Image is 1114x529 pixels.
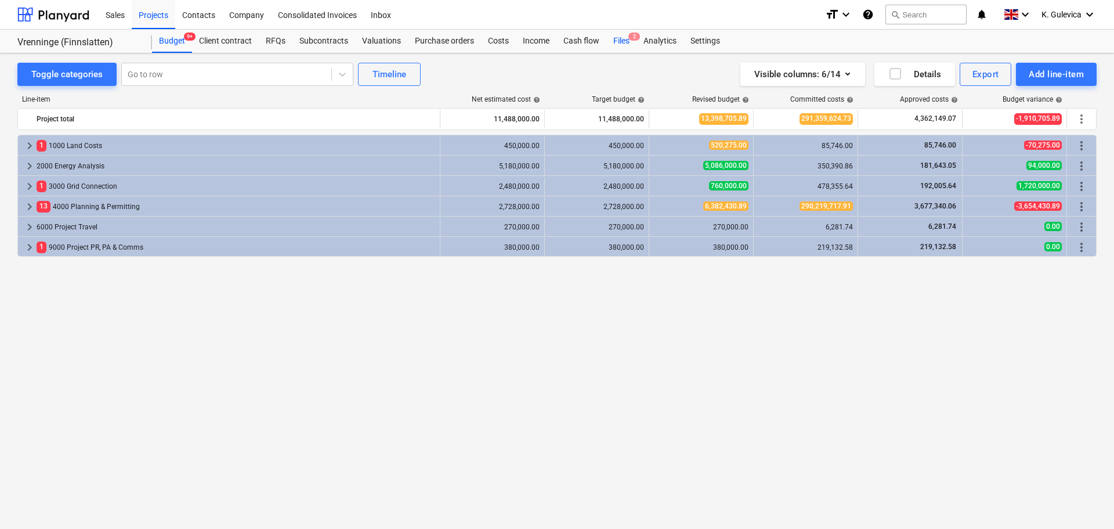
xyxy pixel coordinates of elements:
[1024,141,1062,150] span: -70,275.00
[472,95,540,103] div: Net estimated cost
[800,113,853,124] span: 291,359,624.73
[31,67,103,82] div: Toggle categories
[37,238,435,257] div: 9000 Project PR, PA & Comms
[259,30,292,53] a: RFQs
[358,63,421,86] button: Timeline
[960,63,1012,86] button: Export
[17,37,138,49] div: Vrenninge (Finnslatten)
[516,30,556,53] a: Income
[891,10,900,19] span: search
[549,142,644,150] div: 450,000.00
[1041,10,1082,19] span: K. Gulevica
[355,30,408,53] a: Valuations
[758,223,853,231] div: 6,281.74
[37,201,50,212] span: 13
[1016,63,1097,86] button: Add line-item
[1014,113,1062,124] span: -1,910,705.89
[1053,96,1062,103] span: help
[23,139,37,153] span: keyboard_arrow_right
[37,157,435,175] div: 2000 Energy Analysis
[481,30,516,53] a: Costs
[445,243,540,251] div: 380,000.00
[628,33,640,41] span: 2
[1075,139,1088,153] span: More actions
[1018,8,1032,21] i: keyboard_arrow_down
[23,220,37,234] span: keyboard_arrow_right
[292,30,355,53] a: Subcontracts
[888,67,941,82] div: Details
[683,30,727,53] a: Settings
[549,182,644,190] div: 2,480,000.00
[556,30,606,53] div: Cash flow
[1075,220,1088,234] span: More actions
[1003,95,1062,103] div: Budget variance
[699,113,748,124] span: 13,398,705.89
[1017,181,1062,190] span: 1,720,000.00
[445,162,540,170] div: 5,180,000.00
[844,96,853,103] span: help
[37,110,435,128] div: Project total
[445,182,540,190] div: 2,480,000.00
[1075,112,1088,126] span: More actions
[900,95,958,103] div: Approved costs
[758,243,853,251] div: 219,132.58
[754,67,851,82] div: Visible columns : 6/14
[152,30,192,53] a: Budget9+
[654,243,748,251] div: 380,000.00
[606,30,636,53] div: Files
[17,63,117,86] button: Toggle categories
[839,8,853,21] i: keyboard_arrow_down
[408,30,481,53] a: Purchase orders
[923,141,957,149] span: 85,746.00
[23,179,37,193] span: keyboard_arrow_right
[703,161,748,170] span: 5,086,000.00
[709,181,748,190] span: 760,000.00
[703,201,748,211] span: 6,382,430.89
[885,5,967,24] button: Search
[37,242,46,253] span: 1
[549,223,644,231] div: 270,000.00
[913,114,957,124] span: 4,362,149.07
[549,162,644,170] div: 5,180,000.00
[740,96,749,103] span: help
[1044,242,1062,251] span: 0.00
[37,197,435,216] div: 4000 Planning & Permitting
[709,141,748,150] span: 520,275.00
[654,223,748,231] div: 270,000.00
[549,110,644,128] div: 11,488,000.00
[1075,179,1088,193] span: More actions
[1075,200,1088,214] span: More actions
[192,30,259,53] a: Client contract
[758,162,853,170] div: 350,390.86
[1075,240,1088,254] span: More actions
[636,30,683,53] a: Analytics
[37,218,435,236] div: 6000 Project Travel
[800,201,853,211] span: 290,219,717.91
[976,8,988,21] i: notifications
[531,96,540,103] span: help
[692,95,749,103] div: Revised budget
[37,177,435,196] div: 3000 Grid Connection
[372,67,406,82] div: Timeline
[1044,222,1062,231] span: 0.00
[949,96,958,103] span: help
[184,33,196,41] span: 9+
[1056,473,1114,529] iframe: Chat Widget
[927,222,957,231] span: 6,281.74
[37,181,46,192] span: 1
[758,142,853,150] div: 85,746.00
[874,63,955,86] button: Details
[37,136,435,155] div: 1000 Land Costs
[445,223,540,231] div: 270,000.00
[152,30,192,53] div: Budget
[592,95,645,103] div: Target budget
